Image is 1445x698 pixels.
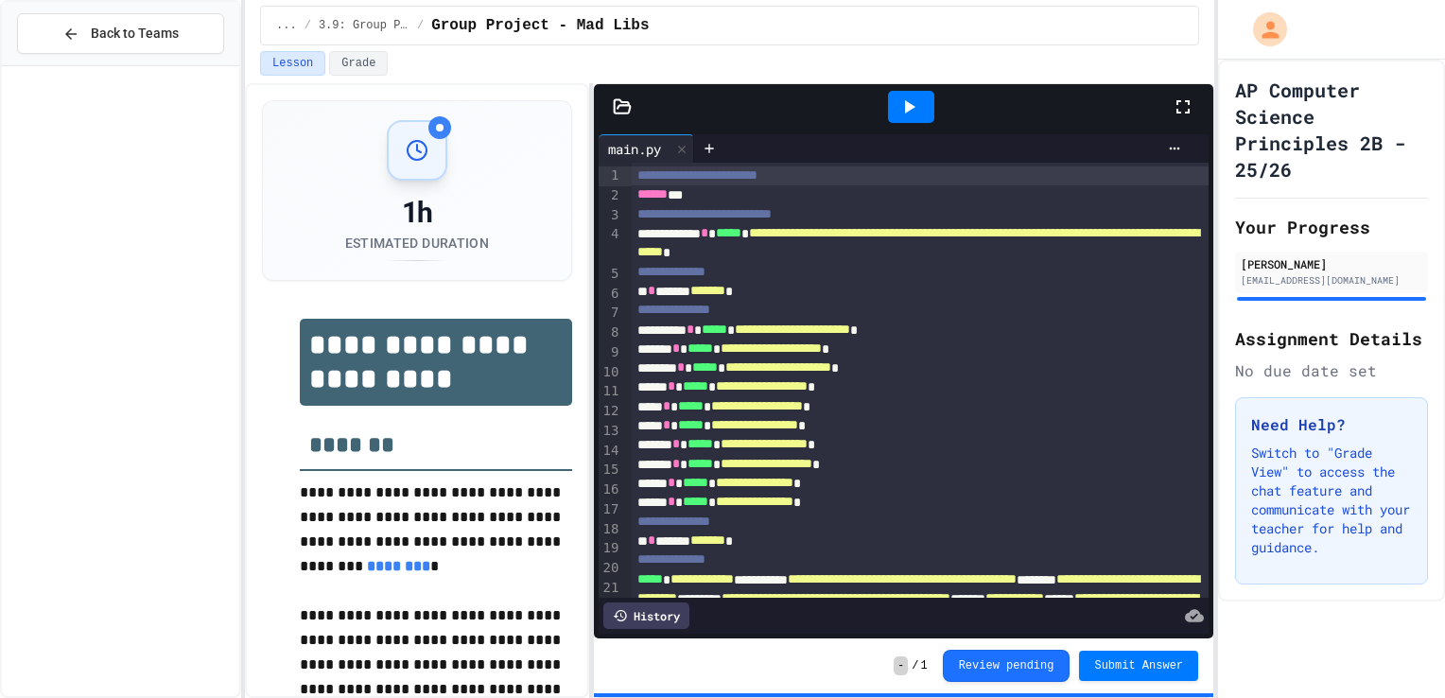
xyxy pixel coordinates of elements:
[1251,444,1412,557] p: Switch to "Grade View" to access the chat feature and communicate with your teacher for help and ...
[599,134,694,163] div: main.py
[1079,651,1198,681] button: Submit Answer
[431,14,649,37] span: Group Project - Mad Libs
[599,579,622,697] div: 21
[319,18,409,33] span: 3.9: Group Project - Mad Libs
[345,196,489,230] div: 1h
[599,304,622,323] div: 7
[599,402,622,422] div: 12
[1235,77,1428,183] h1: AP Computer Science Principles 2B - 25/26
[599,139,670,159] div: main.py
[599,539,622,559] div: 19
[599,323,622,343] div: 8
[91,24,179,44] span: Back to Teams
[1241,255,1422,272] div: [PERSON_NAME]
[599,363,622,383] div: 10
[599,343,622,363] div: 9
[599,559,622,579] div: 20
[417,18,424,33] span: /
[1094,658,1183,673] span: Submit Answer
[1235,325,1428,352] h2: Assignment Details
[599,382,622,402] div: 11
[599,285,622,305] div: 6
[599,500,622,520] div: 17
[943,650,1071,682] button: Review pending
[894,656,908,675] span: -
[912,658,918,673] span: /
[17,13,224,54] button: Back to Teams
[305,18,311,33] span: /
[329,51,388,76] button: Grade
[599,186,622,206] div: 2
[599,265,622,285] div: 5
[599,480,622,500] div: 16
[1233,8,1292,51] div: My Account
[599,225,622,265] div: 4
[1241,273,1422,288] div: [EMAIL_ADDRESS][DOMAIN_NAME]
[276,18,297,33] span: ...
[920,658,927,673] span: 1
[599,166,622,186] div: 1
[599,442,622,462] div: 14
[260,51,325,76] button: Lesson
[1235,359,1428,382] div: No due date set
[599,520,622,540] div: 18
[603,602,689,629] div: History
[1251,413,1412,436] h3: Need Help?
[1235,214,1428,240] h2: Your Progress
[599,206,622,226] div: 3
[345,234,489,253] div: Estimated Duration
[599,461,622,480] div: 15
[599,422,622,442] div: 13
